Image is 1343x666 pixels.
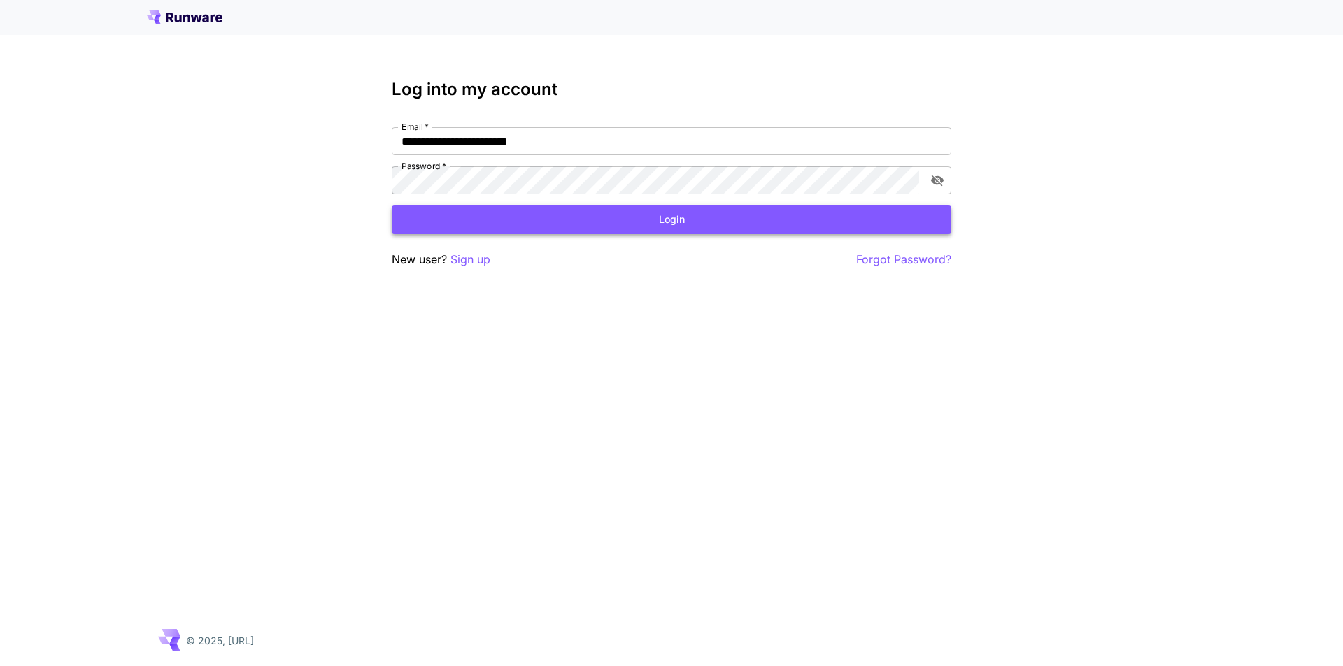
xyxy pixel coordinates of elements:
label: Password [402,160,446,172]
p: New user? [392,251,490,268]
button: Login [392,205,951,234]
h3: Log into my account [392,80,951,99]
label: Email [402,121,429,133]
button: toggle password visibility [925,168,950,193]
button: Forgot Password? [856,251,951,268]
button: Sign up [450,251,490,268]
p: © 2025, [URL] [186,633,254,648]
